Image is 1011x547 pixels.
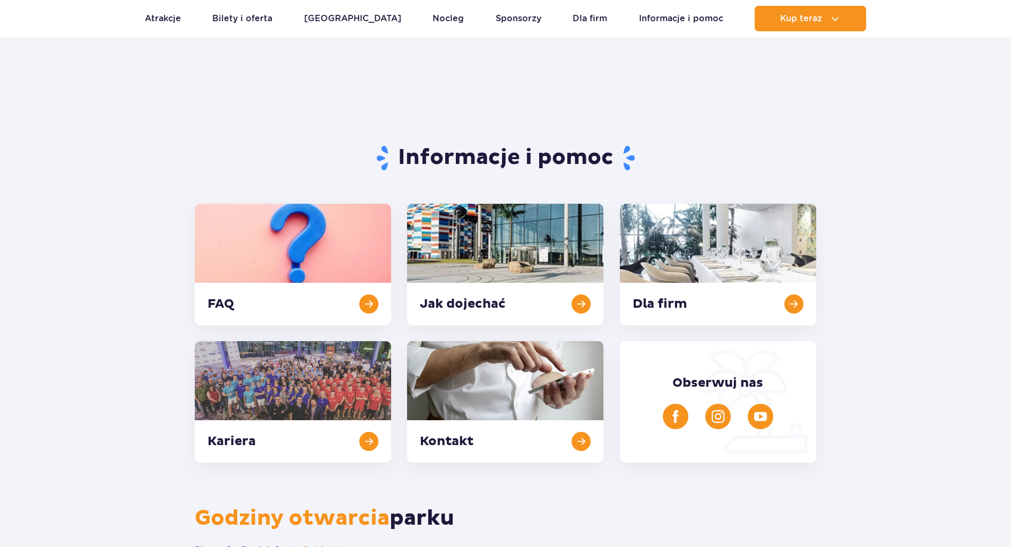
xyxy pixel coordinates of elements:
[573,6,607,31] a: Dla firm
[433,6,464,31] a: Nocleg
[672,375,763,391] span: Obserwuj nas
[145,6,181,31] a: Atrakcje
[639,6,723,31] a: Informacje i pomoc
[754,410,767,423] img: YouTube
[195,144,816,172] h1: Informacje i pomoc
[496,6,541,31] a: Sponsorzy
[304,6,401,31] a: [GEOGRAPHIC_DATA]
[195,505,390,532] span: Godziny otwarcia
[780,14,822,23] span: Kup teraz
[195,505,816,532] h2: parku
[712,410,724,423] img: Instagram
[212,6,272,31] a: Bilety i oferta
[669,410,682,423] img: Facebook
[755,6,866,31] button: Kup teraz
